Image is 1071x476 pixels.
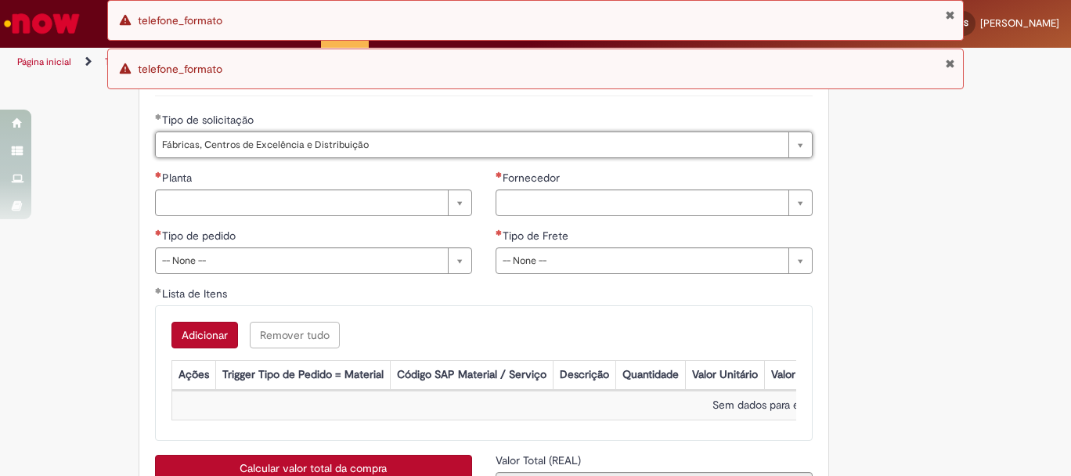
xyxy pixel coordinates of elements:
span: -- None -- [503,248,781,273]
button: Fechar Notificação [945,9,955,21]
span: Planta [162,171,195,185]
span: Tipo de solicitação [162,113,257,127]
th: Código SAP Material / Serviço [390,361,553,390]
a: Todos os Catálogos [105,56,188,68]
label: Somente leitura - Valor Total (REAL) [496,453,584,468]
img: ServiceNow [2,8,82,39]
th: Descrição [553,361,615,390]
th: Valor Total Moeda [764,361,864,390]
span: Lista de Itens [162,287,230,301]
span: telefone_formato [138,62,222,76]
span: Somente leitura - Valor Total (REAL) [496,453,584,467]
span: Tipo de pedido [162,229,239,243]
button: Fechar Notificação [945,57,955,70]
span: [PERSON_NAME] [980,16,1059,30]
span: Necessários [496,229,503,236]
span: -- None -- [162,248,440,273]
button: Add a row for Lista de Itens [171,322,238,348]
span: Tipo de Frete [503,229,572,243]
a: Limpar campo Planta [155,189,472,216]
ul: Trilhas de página [12,48,702,77]
th: Trigger Tipo de Pedido = Material [215,361,390,390]
th: Quantidade [615,361,685,390]
th: Ações [171,361,215,390]
a: Limpar campo Fornecedor [496,189,813,216]
span: Necessários [155,171,162,178]
th: Valor Unitário [685,361,764,390]
a: Página inicial [17,56,71,68]
span: Necessários [496,171,503,178]
span: Fábricas, Centros de Excelência e Distribuição [162,132,781,157]
span: Obrigatório Preenchido [155,114,162,120]
span: Necessários [155,229,162,236]
span: Fornecedor [503,171,563,185]
span: Obrigatório Preenchido [155,287,162,294]
span: telefone_formato [138,13,222,27]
